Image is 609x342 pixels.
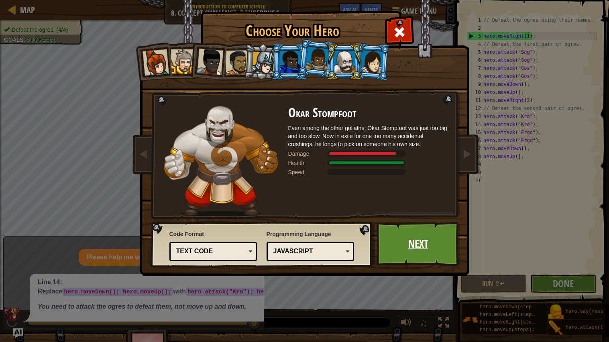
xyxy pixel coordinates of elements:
li: Hattori Hanzō [243,43,281,81]
img: goliath-pose.png [164,106,278,216]
a: Next [377,222,460,266]
div: Health [288,159,328,167]
li: Alejandro the Duelist [216,43,253,80]
div: Speed [288,168,328,176]
div: Gains 200% of listed Warrior armor health. [288,159,449,167]
li: Okar Stompfoot [326,43,362,80]
h2: Okar Stompfoot [288,106,449,120]
li: Illia Shieldsmith [352,42,390,81]
img: language-selector-background.png [151,222,375,268]
div: Text code [176,247,246,256]
h1: Choose Your Hero [202,22,383,39]
div: Deals 160% of listed Warrior weapon damage. [288,150,449,158]
li: Arryn Stonewall [297,39,336,79]
span: Programming Language [267,230,354,238]
li: Sir Tharin Thunderfist [162,42,198,79]
div: JavaScript [273,247,343,256]
div: Damage [288,150,328,158]
span: Code Format [169,230,257,238]
li: Gordon the Stalwart [271,43,308,80]
div: Moves at 4 meters per second. [288,168,449,176]
div: Even among the other goliaths, Okar Stompfoot was just too big and too slow. Now in exile for one... [288,124,449,148]
li: Lady Ida Justheart [188,41,227,80]
li: Captain Anya Weston [133,42,173,81]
